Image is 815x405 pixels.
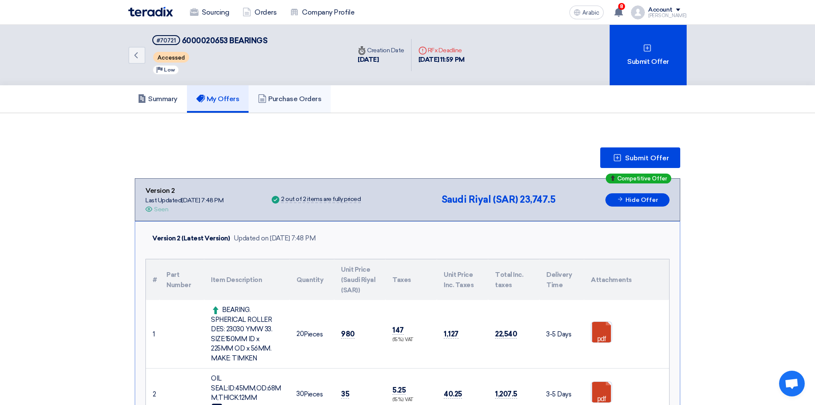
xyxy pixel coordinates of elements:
font: Competitive Offer [617,175,667,182]
font: Attachments [591,276,632,284]
font: Company Profile [302,8,354,16]
font: Quantity [296,276,323,284]
font: RFx Deadline [428,47,462,54]
font: Submit Offer [625,154,669,162]
font: Pieces [304,390,323,398]
a: Open chat [779,371,805,396]
font: BEARING. SPHERICAL ROLLER DES: 23030 YMW 33. SIZE:150MM ID x 225MM OD x 56MM. MAKE: TIMKEN [211,306,272,362]
font: Saudi Riyal (SAR) [442,194,518,205]
font: 2 [153,390,156,398]
a: Summary [128,85,187,113]
a: Sourcing [183,3,236,22]
font: Orders [255,8,276,16]
font: #70721 [157,37,176,44]
font: 1,207.5 [495,390,517,398]
font: Pieces [304,330,323,338]
button: Arabic [569,6,604,19]
h5: 6000020653 BEARINGS [152,35,267,46]
font: 40.25 [444,390,462,398]
font: 6000020653 BEARINGS [182,36,268,45]
font: 1,127 [444,330,459,338]
a: OBEIKAN__1753338944712.pdf [591,322,660,373]
font: Summary [148,95,178,103]
font: Submit Offer [627,57,669,66]
font: 30 [296,390,304,398]
font: [DATE] 7:48 PM [181,197,223,204]
font: Purchase Orders [268,95,321,103]
font: Creation Date [367,47,404,54]
font: OIL SEAL:ID:45MM,OD:68MM,THICK:12MM [211,375,281,402]
font: Version 2 (Latest Version) [152,234,230,242]
font: 3-5 Days [546,330,571,338]
a: My Offers [187,85,249,113]
font: 35 [341,390,349,398]
font: Updated on [DATE] 7:48 PM [234,234,316,242]
font: Unit Price (Saudi Riyal (SAR)) [341,266,375,294]
a: Purchase Orders [249,85,331,113]
font: Accessed [157,54,185,61]
img: Teradix logo [128,7,173,17]
font: 2 out of 2 items are fully priced [281,195,361,203]
font: 22,540 [495,330,517,338]
font: 3-5 Days [546,390,571,398]
font: Last Updated [145,197,181,204]
font: Arabic [582,9,599,16]
font: Seen [154,206,168,213]
a: Orders [236,3,283,22]
font: Delivery Time [546,271,572,289]
button: Submit Offer [600,147,680,168]
font: My Offers [207,95,240,103]
font: # [153,276,157,284]
font: Unit Price Inc. Taxes [444,271,474,289]
font: 20 [296,330,304,338]
font: (15%) VAT [392,337,414,342]
font: 1 [153,330,155,338]
font: 147 [392,326,404,334]
font: Account [648,6,673,13]
font: 23,747.5 [520,194,555,205]
img: profile_test.png [631,6,645,19]
font: (15%) VAT [392,397,414,402]
font: Taxes [392,276,411,284]
font: [DATE] [358,56,379,63]
font: Total Inc. taxes [495,271,523,289]
font: [DATE] 11:59 PM [418,56,465,63]
font: Hide Offer [625,196,658,204]
font: Item Description [211,276,262,284]
font: 980 [341,330,355,338]
font: 5.25 [392,386,406,394]
button: Hide Offer [605,193,670,207]
font: Low [164,67,175,73]
font: 8 [620,3,623,9]
font: Part Number [166,271,191,289]
font: Sourcing [202,8,229,16]
font: Version 2 [145,186,175,195]
font: [PERSON_NAME] [648,13,687,18]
